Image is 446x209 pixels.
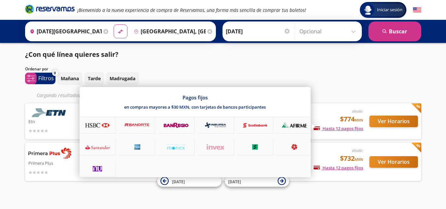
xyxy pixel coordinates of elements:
[88,75,101,82] p: Tarde
[28,117,83,125] p: Etn
[225,175,289,187] button: [DATE]
[37,92,84,98] em: Cargando resultados ...
[27,23,102,40] input: Buscar Origen
[299,23,359,40] input: Opcional
[54,70,56,76] span: 0
[28,108,71,117] img: Etn
[352,148,363,153] em: desde:
[28,148,71,159] img: Primera Plus
[25,73,55,84] button: 0Filtros
[61,75,79,82] p: Mañana
[374,7,405,13] span: Iniciar sesión
[368,21,421,41] button: Buscar
[38,74,54,82] p: Filtros
[314,125,363,131] span: Hasta 12 pagos fijos
[124,104,266,110] p: en compras mayores a $30 MXN, con tarjetas de bancos participantes
[77,7,306,13] em: ¡Bienvenido a la nueva experiencia de compra de Reservamos, una forma más sencilla de comprar tus...
[226,23,291,40] input: Elegir Fecha
[84,72,104,85] button: Tarde
[314,165,363,171] span: Hasta 12 pagos fijos
[172,179,185,184] span: [DATE]
[352,108,363,114] em: desde:
[106,72,139,85] button: Madrugada
[110,75,135,82] p: Madrugada
[413,6,421,14] button: English
[25,66,48,72] p: Ordenar por
[25,4,75,16] a: Brand Logo
[157,175,222,187] button: [DATE]
[340,154,363,163] span: $732
[28,159,83,167] p: Primera Plus
[369,116,418,127] button: Ver Horarios
[25,4,75,14] i: Brand Logo
[355,157,363,162] small: MXN
[228,179,241,184] span: [DATE]
[355,118,363,122] small: MXN
[183,94,208,101] p: Pagos fijos
[340,114,363,124] span: $774
[25,50,119,59] p: ¿Con qué línea quieres salir?
[131,23,206,40] input: Buscar Destino
[369,156,418,168] button: Ver Horarios
[57,72,83,85] button: Mañana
